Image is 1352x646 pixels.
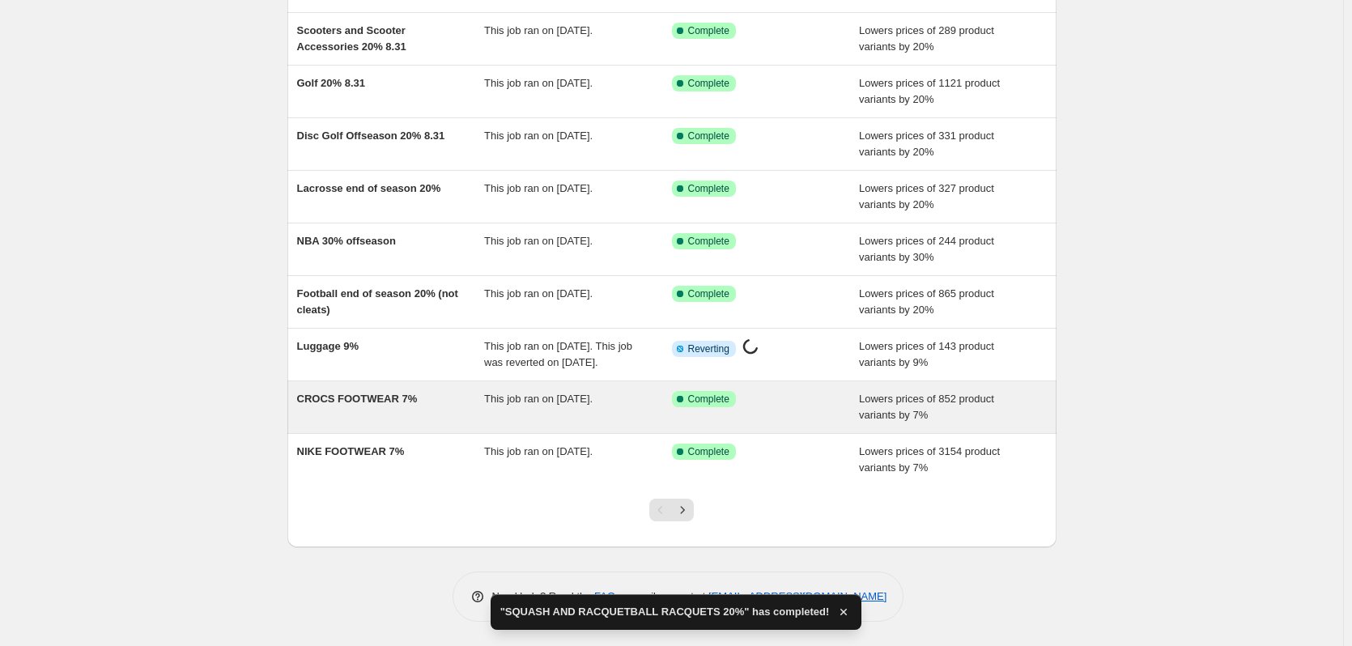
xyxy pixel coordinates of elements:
span: Football end of season 20% (not cleats) [297,287,458,316]
a: [EMAIL_ADDRESS][DOMAIN_NAME] [708,590,886,602]
span: Scooters and Scooter Accessories 20% 8.31 [297,24,406,53]
span: Complete [688,130,729,142]
nav: Pagination [649,499,694,521]
span: This job ran on [DATE]. [484,393,593,405]
span: Lowers prices of 1121 product variants by 20% [859,77,1000,105]
span: Need help? Read the [492,590,595,602]
span: "SQUASH AND RACQUETBALL RACQUETS 20%" has completed! [500,604,830,620]
span: Lowers prices of 327 product variants by 20% [859,182,994,210]
button: Next [671,499,694,521]
span: Lowers prices of 331 product variants by 20% [859,130,994,158]
span: This job ran on [DATE]. [484,235,593,247]
span: Complete [688,24,729,37]
span: NIKE FOOTWEAR 7% [297,445,405,457]
span: Complete [688,182,729,195]
span: Lowers prices of 289 product variants by 20% [859,24,994,53]
span: Complete [688,235,729,248]
span: Lacrosse end of season 20% [297,182,441,194]
span: or email support at [615,590,708,602]
span: Lowers prices of 852 product variants by 7% [859,393,994,421]
span: Complete [688,393,729,406]
span: NBA 30% offseason [297,235,396,247]
span: Reverting [688,342,729,355]
span: Luggage 9% [297,340,359,352]
span: Complete [688,77,729,90]
span: This job ran on [DATE]. [484,130,593,142]
span: Lowers prices of 865 product variants by 20% [859,287,994,316]
span: Disc Golf Offseason 20% 8.31 [297,130,445,142]
span: This job ran on [DATE]. [484,24,593,36]
span: Complete [688,445,729,458]
span: This job ran on [DATE]. This job was reverted on [DATE]. [484,340,632,368]
span: Complete [688,287,729,300]
span: This job ran on [DATE]. [484,77,593,89]
span: Golf 20% 8.31 [297,77,366,89]
span: Lowers prices of 244 product variants by 30% [859,235,994,263]
span: This job ran on [DATE]. [484,287,593,300]
span: This job ran on [DATE]. [484,445,593,457]
span: Lowers prices of 3154 product variants by 7% [859,445,1000,474]
span: This job ran on [DATE]. [484,182,593,194]
a: FAQ [594,590,615,602]
span: Lowers prices of 143 product variants by 9% [859,340,994,368]
span: CROCS FOOTWEAR 7% [297,393,418,405]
